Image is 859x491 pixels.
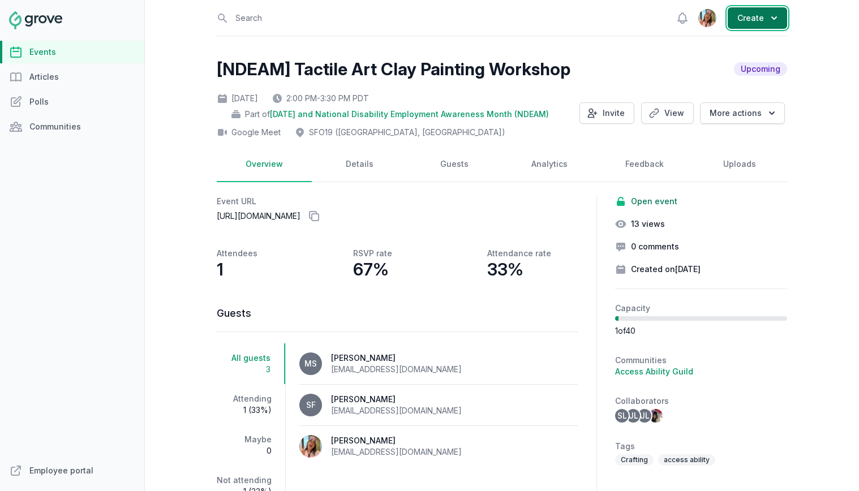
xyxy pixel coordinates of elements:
[728,7,787,29] button: Create
[631,241,679,252] span: 0 comments
[615,395,787,407] h2: Collaborators
[631,218,665,230] span: 13 views
[641,102,694,124] a: View
[353,248,392,259] p: RSVP rate
[217,343,285,384] a: All guests3
[304,360,317,368] span: MS
[615,366,787,377] a: Access Ability Guild
[502,147,597,182] a: Analytics
[217,248,257,259] p: Attendees
[629,412,638,420] span: JL
[615,325,787,337] div: 1 of 40
[331,394,462,405] div: [PERSON_NAME]
[231,127,281,138] span: Google Meet
[217,147,312,182] a: Overview
[306,401,316,409] span: SF
[658,454,715,466] span: access ability
[217,196,578,207] h2: Event URL
[407,147,502,182] a: Guests
[631,264,701,275] span: Created on
[700,102,785,124] button: More actions
[331,405,462,416] div: [EMAIL_ADDRESS][DOMAIN_NAME]
[615,303,787,314] h2: Capacity
[579,102,634,124] button: Invite
[631,196,677,207] span: Open event
[270,109,549,120] span: [DATE] and National Disability Employment Awareness Month (NDEAM)
[615,454,654,466] span: Crafting
[331,435,462,446] div: [PERSON_NAME]
[217,364,270,375] span: 3
[217,93,258,104] div: [DATE]
[217,425,285,466] a: Maybe0
[675,264,701,274] time: [DATE]
[9,11,62,29] img: Grove
[331,446,462,458] div: [EMAIL_ADDRESS][DOMAIN_NAME]
[294,127,505,138] div: SFO19 ([GEOGRAPHIC_DATA], [GEOGRAPHIC_DATA])
[597,147,692,182] a: Feedback
[331,364,462,375] div: [EMAIL_ADDRESS][DOMAIN_NAME]
[217,307,578,320] h3: Guests
[734,62,787,76] span: Upcoming
[617,412,627,420] span: SL
[487,248,551,259] p: Attendance rate
[217,384,285,425] a: Attending1 (33%)
[487,259,523,279] p: 33%
[217,404,272,416] span: 1 (33%)
[353,259,389,279] p: 67%
[272,93,369,104] div: 2:00 PM - 3:30 PM PDT
[615,355,787,366] h2: Communities
[217,445,272,456] span: 0
[230,109,549,120] div: Part of
[217,59,570,79] h2: [NDEAM] Tactile Art Clay Painting Workshop
[692,147,787,182] a: Uploads
[331,352,462,364] div: [PERSON_NAME]
[615,441,787,452] h2: Tags
[312,147,407,182] a: Details
[640,412,650,420] span: JL
[217,259,224,279] p: 1
[217,207,578,225] p: [URL][DOMAIN_NAME]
